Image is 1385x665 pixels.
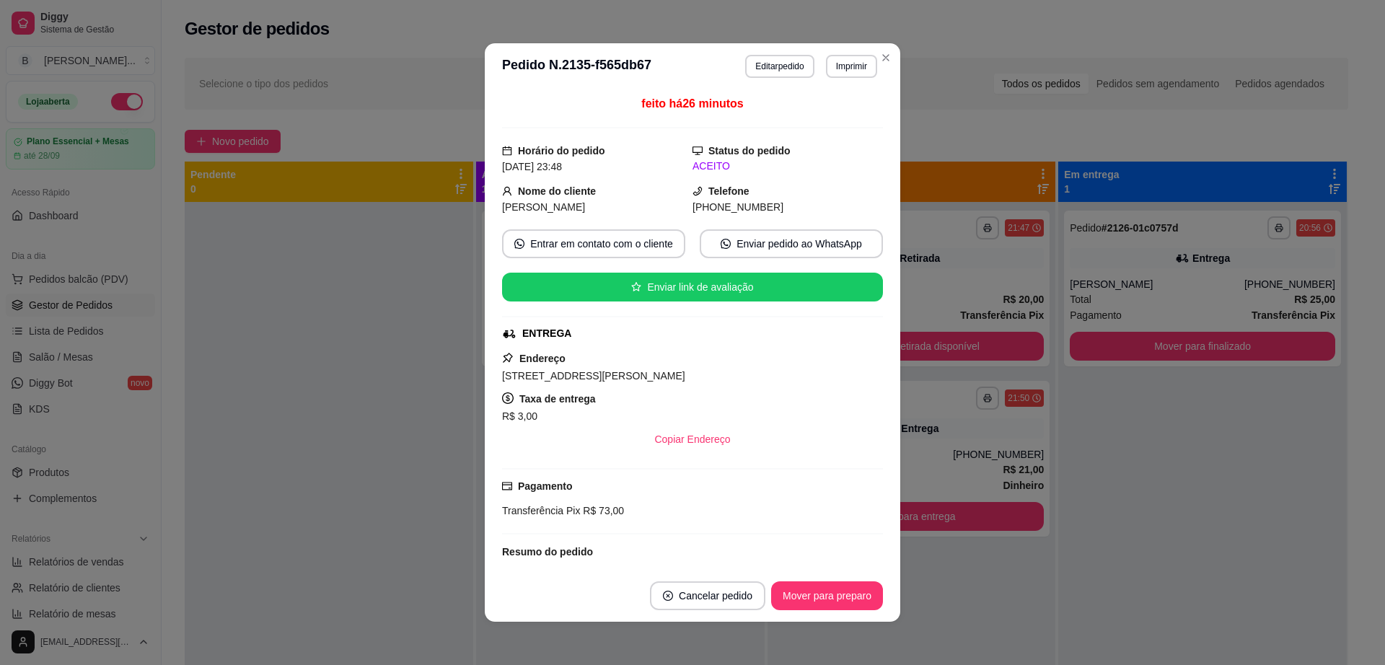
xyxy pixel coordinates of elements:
[502,352,514,364] span: pushpin
[502,410,537,422] span: R$ 3,00
[692,146,703,156] span: desktop
[502,186,512,196] span: user
[708,185,749,197] strong: Telefone
[518,145,605,157] strong: Horário do pedido
[502,392,514,404] span: dollar
[519,393,596,405] strong: Taxa de entrega
[826,55,877,78] button: Imprimir
[502,146,512,156] span: calendar
[502,161,562,172] span: [DATE] 23:48
[518,185,596,197] strong: Nome do cliente
[700,229,883,258] button: whats-appEnviar pedido ao WhatsApp
[502,273,883,301] button: starEnviar link de avaliação
[502,505,580,516] span: Transferência Pix
[721,239,731,249] span: whats-app
[502,370,685,382] span: [STREET_ADDRESS][PERSON_NAME]
[692,201,783,213] span: [PHONE_NUMBER]
[502,229,685,258] button: whats-appEntrar em contato com o cliente
[502,201,585,213] span: [PERSON_NAME]
[518,480,572,492] strong: Pagamento
[519,353,566,364] strong: Endereço
[522,326,571,341] div: ENTREGA
[692,159,883,174] div: ACEITO
[663,591,673,601] span: close-circle
[771,581,883,610] button: Mover para preparo
[874,46,897,69] button: Close
[650,581,765,610] button: close-circleCancelar pedido
[514,239,524,249] span: whats-app
[692,186,703,196] span: phone
[631,282,641,292] span: star
[502,546,593,558] strong: Resumo do pedido
[580,505,624,516] span: R$ 73,00
[502,481,512,491] span: credit-card
[643,425,742,454] button: Copiar Endereço
[502,55,651,78] h3: Pedido N. 2135-f565db67
[641,97,743,110] span: feito há 26 minutos
[745,55,814,78] button: Editarpedido
[708,145,791,157] strong: Status do pedido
